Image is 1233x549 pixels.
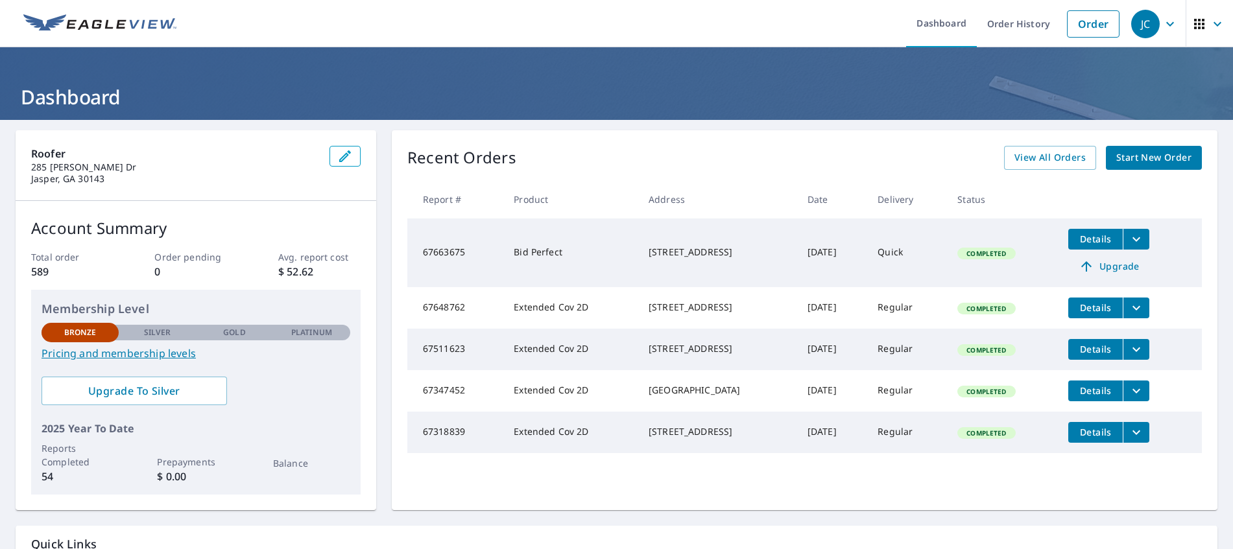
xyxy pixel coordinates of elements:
[1068,229,1123,250] button: detailsBtn-67663675
[947,180,1058,218] th: Status
[64,327,97,338] p: Bronze
[867,180,947,218] th: Delivery
[959,387,1014,396] span: Completed
[407,287,503,329] td: 67648762
[154,264,237,279] p: 0
[31,146,319,161] p: Roofer
[1068,256,1149,277] a: Upgrade
[407,180,503,218] th: Report #
[407,146,516,170] p: Recent Orders
[42,469,119,484] p: 54
[867,218,947,287] td: Quick
[31,264,114,279] p: 589
[52,384,217,398] span: Upgrade To Silver
[31,216,361,240] p: Account Summary
[1067,10,1119,38] a: Order
[144,327,171,338] p: Silver
[1076,301,1115,314] span: Details
[1123,422,1149,443] button: filesDropdownBtn-67318839
[407,329,503,370] td: 67511623
[1116,150,1191,166] span: Start New Order
[1123,229,1149,250] button: filesDropdownBtn-67663675
[31,161,319,173] p: 285 [PERSON_NAME] Dr
[649,246,787,259] div: [STREET_ADDRESS]
[278,264,361,279] p: $ 52.62
[503,218,638,287] td: Bid Perfect
[959,304,1014,313] span: Completed
[1068,339,1123,360] button: detailsBtn-67511623
[16,84,1217,110] h1: Dashboard
[1076,426,1115,438] span: Details
[407,412,503,453] td: 67318839
[797,287,867,329] td: [DATE]
[1076,343,1115,355] span: Details
[42,441,119,469] p: Reports Completed
[291,327,332,338] p: Platinum
[503,370,638,412] td: Extended Cov 2D
[959,345,1014,355] span: Completed
[867,287,947,329] td: Regular
[797,218,867,287] td: [DATE]
[503,180,638,218] th: Product
[867,370,947,412] td: Regular
[797,329,867,370] td: [DATE]
[1004,146,1096,170] a: View All Orders
[649,425,787,438] div: [STREET_ADDRESS]
[31,250,114,264] p: Total order
[1131,10,1160,38] div: JC
[42,345,350,361] a: Pricing and membership levels
[407,218,503,287] td: 67663675
[1076,384,1115,397] span: Details
[1068,298,1123,318] button: detailsBtn-67648762
[23,14,176,34] img: EV Logo
[223,327,245,338] p: Gold
[31,173,319,185] p: Jasper, GA 30143
[154,250,237,264] p: Order pending
[503,412,638,453] td: Extended Cov 2D
[278,250,361,264] p: Avg. report cost
[1106,146,1202,170] a: Start New Order
[867,412,947,453] td: Regular
[1123,380,1149,401] button: filesDropdownBtn-67347452
[273,456,350,470] p: Balance
[797,180,867,218] th: Date
[649,301,787,314] div: [STREET_ADDRESS]
[1123,298,1149,318] button: filesDropdownBtn-67648762
[1123,339,1149,360] button: filesDropdownBtn-67511623
[649,342,787,355] div: [STREET_ADDRESS]
[867,329,947,370] td: Regular
[649,384,787,397] div: [GEOGRAPHIC_DATA]
[1068,422,1123,443] button: detailsBtn-67318839
[1014,150,1086,166] span: View All Orders
[1076,259,1142,274] span: Upgrade
[42,300,350,318] p: Membership Level
[157,455,234,469] p: Prepayments
[959,249,1014,258] span: Completed
[797,412,867,453] td: [DATE]
[959,428,1014,438] span: Completed
[1068,380,1123,401] button: detailsBtn-67347452
[503,329,638,370] td: Extended Cov 2D
[503,287,638,329] td: Extended Cov 2D
[42,421,350,436] p: 2025 Year To Date
[157,469,234,484] p: $ 0.00
[42,377,227,405] a: Upgrade To Silver
[1076,233,1115,245] span: Details
[407,370,503,412] td: 67347452
[797,370,867,412] td: [DATE]
[638,180,797,218] th: Address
